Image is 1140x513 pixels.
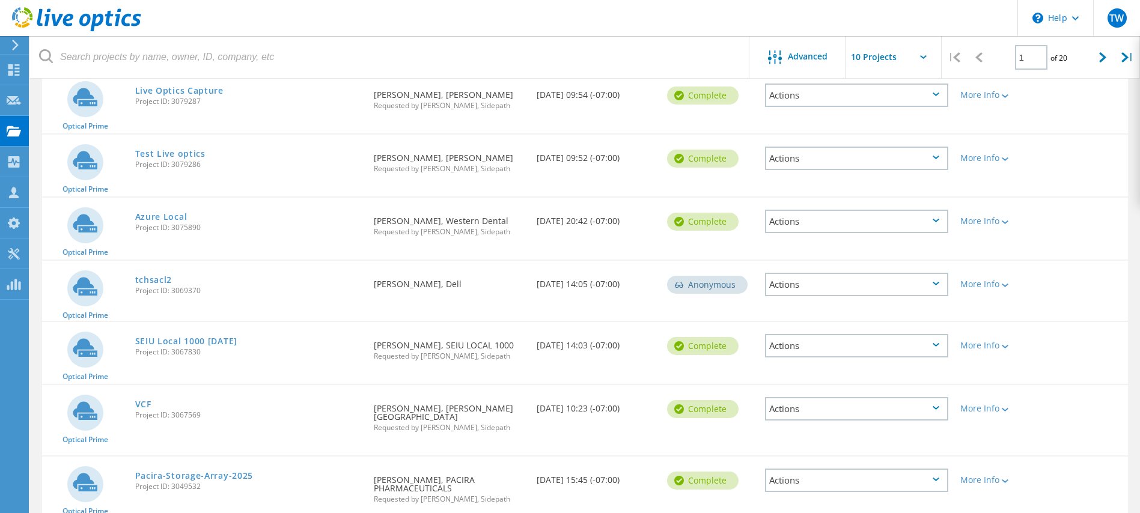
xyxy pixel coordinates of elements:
[135,150,206,158] a: Test Live optics
[374,165,525,172] span: Requested by [PERSON_NAME], Sidepath
[135,411,362,419] span: Project ID: 3067569
[62,312,108,319] span: Optical Prime
[135,224,362,231] span: Project ID: 3075890
[765,397,948,420] div: Actions
[62,249,108,256] span: Optical Prime
[531,457,661,496] div: [DATE] 15:45 (-07:00)
[960,404,1035,413] div: More Info
[135,87,224,95] a: Live Optics Capture
[30,36,750,78] input: Search projects by name, owner, ID, company, etc
[368,322,531,372] div: [PERSON_NAME], SEIU LOCAL 1000
[531,385,661,425] div: [DATE] 10:23 (-07:00)
[960,476,1035,484] div: More Info
[135,98,362,105] span: Project ID: 3079287
[531,135,661,174] div: [DATE] 09:52 (-07:00)
[1115,36,1140,79] div: |
[62,123,108,130] span: Optical Prime
[368,261,531,300] div: [PERSON_NAME], Dell
[62,186,108,193] span: Optical Prime
[765,273,948,296] div: Actions
[135,483,362,490] span: Project ID: 3049532
[765,83,948,107] div: Actions
[135,161,362,168] span: Project ID: 3079286
[368,71,531,121] div: [PERSON_NAME], [PERSON_NAME]
[368,198,531,247] div: [PERSON_NAME], Western Dental
[765,210,948,233] div: Actions
[135,472,254,480] a: Pacira-Storage-Array-2025
[667,337,739,355] div: Complete
[135,337,237,345] a: SEIU Local 1000 [DATE]
[12,25,141,34] a: Live Optics Dashboard
[960,280,1035,288] div: More Info
[667,87,739,105] div: Complete
[1032,13,1043,23] svg: \n
[765,334,948,357] div: Actions
[1109,13,1124,23] span: TW
[667,150,739,168] div: Complete
[667,400,739,418] div: Complete
[368,135,531,184] div: [PERSON_NAME], [PERSON_NAME]
[135,400,151,408] a: VCF
[1050,53,1067,63] span: of 20
[960,154,1035,162] div: More Info
[62,373,108,380] span: Optical Prime
[62,436,108,443] span: Optical Prime
[374,353,525,360] span: Requested by [PERSON_NAME], Sidepath
[960,217,1035,225] div: More Info
[531,322,661,362] div: [DATE] 14:03 (-07:00)
[531,71,661,111] div: [DATE] 09:54 (-07:00)
[960,91,1035,99] div: More Info
[531,198,661,237] div: [DATE] 20:42 (-07:00)
[135,213,187,221] a: Azure Local
[374,228,525,235] span: Requested by [PERSON_NAME], Sidepath
[374,496,525,503] span: Requested by [PERSON_NAME], Sidepath
[374,424,525,431] span: Requested by [PERSON_NAME], Sidepath
[788,52,828,61] span: Advanced
[667,213,739,231] div: Complete
[942,36,966,79] div: |
[667,276,748,294] div: Anonymous
[135,276,172,284] a: tchsacl2
[531,261,661,300] div: [DATE] 14:05 (-07:00)
[135,287,362,294] span: Project ID: 3069370
[374,102,525,109] span: Requested by [PERSON_NAME], Sidepath
[368,385,531,443] div: [PERSON_NAME], [PERSON_NAME][GEOGRAPHIC_DATA]
[765,147,948,170] div: Actions
[960,341,1035,350] div: More Info
[667,472,739,490] div: Complete
[765,469,948,492] div: Actions
[135,348,362,356] span: Project ID: 3067830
